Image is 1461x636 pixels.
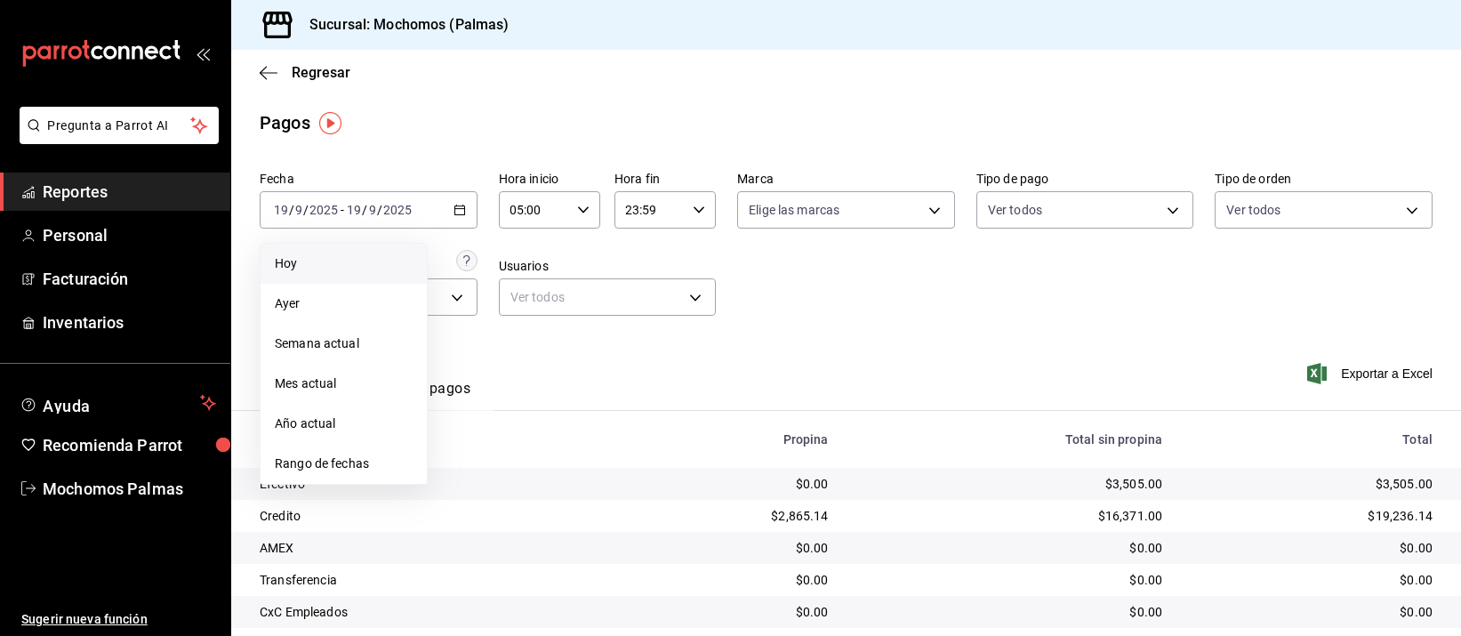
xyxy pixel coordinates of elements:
[292,64,350,81] span: Regresar
[341,203,344,217] span: -
[499,261,717,273] label: Usuarios
[1191,432,1433,447] div: Total
[749,201,839,219] span: Elige las marcas
[275,334,413,353] span: Semana actual
[309,203,339,217] input: ----
[21,610,216,629] span: Sugerir nueva función
[260,475,601,493] div: Efectivo
[346,203,362,217] input: --
[275,294,413,313] span: Ayer
[43,223,216,247] span: Personal
[857,432,1163,447] div: Total sin propina
[43,310,216,334] span: Inventarios
[275,455,413,473] span: Rango de fechas
[368,203,377,217] input: --
[275,254,413,273] span: Hoy
[1226,201,1280,219] span: Ver todos
[303,203,309,217] span: /
[260,571,601,589] div: Transferencia
[630,507,829,525] div: $2,865.14
[857,507,1163,525] div: $16,371.00
[260,539,601,557] div: AMEX
[12,129,219,148] a: Pregunta a Parrot AI
[196,46,210,60] button: open_drawer_menu
[260,173,478,186] label: Fecha
[289,203,294,217] span: /
[260,507,601,525] div: Credito
[275,415,413,433] span: Año actual
[988,201,1042,219] span: Ver todos
[43,477,216,501] span: Mochomos Palmas
[1311,363,1433,384] button: Exportar a Excel
[377,203,382,217] span: /
[273,203,289,217] input: --
[48,117,191,135] span: Pregunta a Parrot AI
[260,109,310,136] div: Pagos
[630,539,829,557] div: $0.00
[857,475,1163,493] div: $3,505.00
[404,380,470,410] button: Ver pagos
[43,392,193,414] span: Ayuda
[294,203,303,217] input: --
[43,180,216,204] span: Reportes
[1191,475,1433,493] div: $3,505.00
[275,374,413,393] span: Mes actual
[630,571,829,589] div: $0.00
[1215,173,1433,186] label: Tipo de orden
[1191,539,1433,557] div: $0.00
[857,571,1163,589] div: $0.00
[382,203,413,217] input: ----
[737,173,955,186] label: Marca
[630,432,829,447] div: Propina
[260,603,601,621] div: CxC Empleados
[20,107,219,144] button: Pregunta a Parrot AI
[1191,571,1433,589] div: $0.00
[295,14,510,36] h3: Sucursal: Mochomos (Palmas)
[362,203,367,217] span: /
[857,539,1163,557] div: $0.00
[630,603,829,621] div: $0.00
[43,433,216,457] span: Recomienda Parrot
[976,173,1194,186] label: Tipo de pago
[43,267,216,291] span: Facturación
[319,112,341,134] img: Tooltip marker
[857,603,1163,621] div: $0.00
[1191,603,1433,621] div: $0.00
[1191,507,1433,525] div: $19,236.14
[499,278,717,316] div: Ver todos
[499,173,600,186] label: Hora inicio
[614,173,716,186] label: Hora fin
[260,64,350,81] button: Regresar
[630,475,829,493] div: $0.00
[260,432,601,447] div: Tipo de pago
